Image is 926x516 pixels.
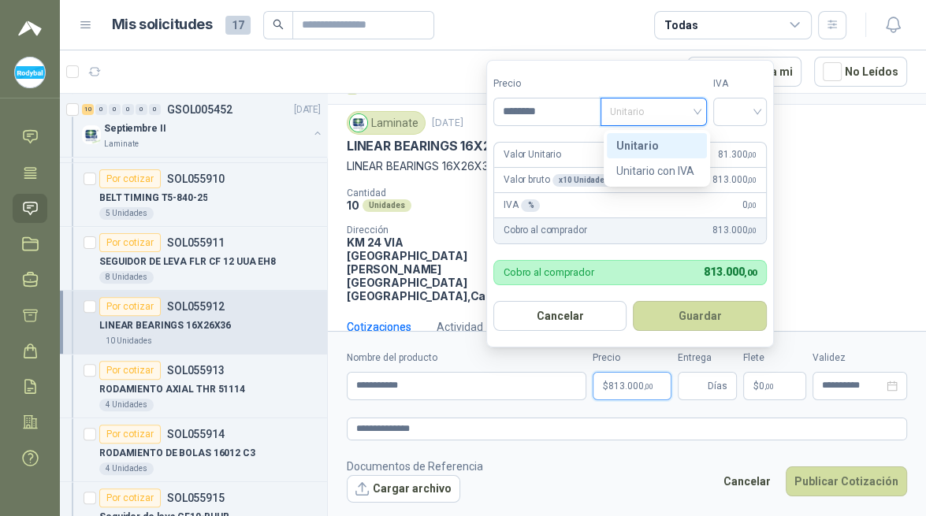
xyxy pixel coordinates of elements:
[347,318,411,336] div: Cotizaciones
[99,488,161,507] div: Por cotizar
[347,158,907,175] p: LINEAR BEARINGS 16X26X36
[104,121,165,136] p: Septiembre II
[678,351,737,366] label: Entrega
[610,100,697,124] span: Unitario
[99,297,161,316] div: Por cotizar
[347,225,510,236] p: Dirección
[712,223,757,238] span: 813.000
[225,16,251,35] span: 17
[747,150,757,159] span: ,00
[687,57,801,87] button: Asignado a mi
[347,458,483,475] p: Documentos de Referencia
[82,104,94,115] div: 10
[616,162,697,180] div: Unitario con IVA
[347,236,510,303] p: KM 24 VIA [GEOGRAPHIC_DATA] [PERSON_NAME] [GEOGRAPHIC_DATA] [GEOGRAPHIC_DATA] , Cauca
[607,158,707,184] div: Unitario con IVA
[60,163,327,227] a: Por cotizarSOL055910BELT TIMING T5-840-255 Unidades
[99,425,161,444] div: Por cotizar
[15,58,45,87] img: Company Logo
[593,351,671,366] label: Precio
[167,429,225,440] p: SOL055914
[504,223,586,238] p: Cobro al comprador
[593,372,671,400] p: $813.000,00
[112,13,213,36] h1: Mis solicitudes
[99,254,276,269] p: SEGUIDOR DE LEVA FLR CF 12 UUA EH8
[82,100,324,150] a: 10 0 0 0 0 0 GSOL005452[DATE] Company LogoSeptiembre IILaminate
[347,138,525,154] p: LINEAR BEARINGS 16X26X36
[764,382,774,391] span: ,00
[712,173,757,187] span: 813.000
[167,301,225,312] p: SOL055912
[552,174,615,187] div: x 10 Unidades
[363,199,411,212] div: Unidades
[786,466,907,496] button: Publicar Cotización
[82,125,101,144] img: Company Logo
[167,237,225,248] p: SOL055911
[99,233,161,252] div: Por cotizar
[715,466,779,496] button: Cancelar
[99,382,245,397] p: RODAMIENTO AXIAL THR 51114
[99,318,231,333] p: LINEAR BEARINGS 16X26X36
[607,133,707,158] div: Unitario
[504,173,615,187] p: Valor bruto
[437,318,483,336] div: Actividad
[814,57,907,87] button: No Leídos
[60,227,327,291] a: Por cotizarSOL055911SEGUIDOR DE LEVA FLR CF 12 UUA EH88 Unidades
[608,381,653,391] span: 813.000
[99,399,154,411] div: 4 Unidades
[713,76,767,91] label: IVA
[747,226,757,235] span: ,00
[704,265,757,278] span: 813.000
[99,169,161,188] div: Por cotizar
[122,104,134,115] div: 0
[294,102,321,117] p: [DATE]
[742,198,756,213] span: 0
[99,361,161,380] div: Por cotizar
[813,351,907,366] label: Validez
[664,17,697,34] div: Todas
[708,373,727,399] span: Días
[136,104,147,115] div: 0
[95,104,107,115] div: 0
[347,475,460,503] button: Cargar archivo
[99,207,154,220] div: 5 Unidades
[347,199,359,212] p: 10
[18,19,42,38] img: Logo peakr
[743,351,806,366] label: Flete
[493,301,627,331] button: Cancelar
[60,355,327,418] a: Por cotizarSOL055913RODAMIENTO AXIAL THR 511144 Unidades
[493,76,601,91] label: Precio
[99,446,255,461] p: RODAMIENTO DE BOLAS 16012 C3
[109,104,121,115] div: 0
[149,104,161,115] div: 0
[167,173,225,184] p: SOL055910
[347,187,543,199] p: Cantidad
[504,198,540,213] p: IVA
[504,147,561,162] p: Valor Unitario
[616,137,697,154] div: Unitario
[718,147,757,162] span: 81.300
[347,351,586,366] label: Nombre del producto
[167,365,225,376] p: SOL055913
[60,291,327,355] a: Por cotizarSOL055912LINEAR BEARINGS 16X26X3610 Unidades
[521,199,540,212] div: %
[753,381,759,391] span: $
[99,271,154,284] div: 8 Unidades
[350,114,367,132] img: Company Logo
[594,59,675,84] div: 1 - 5 de 5
[167,104,232,115] p: GSOL005452
[167,492,225,503] p: SOL055915
[747,201,757,210] span: ,00
[759,381,774,391] span: 0
[644,382,653,391] span: ,00
[347,111,426,135] div: Laminate
[743,372,806,400] p: $ 0,00
[99,335,158,347] div: 10 Unidades
[99,462,154,475] div: 4 Unidades
[99,191,207,206] p: BELT TIMING T5-840-25
[104,138,139,150] p: Laminate
[504,267,594,277] p: Cobro al comprador
[633,301,767,331] button: Guardar
[744,268,757,278] span: ,00
[747,176,757,184] span: ,00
